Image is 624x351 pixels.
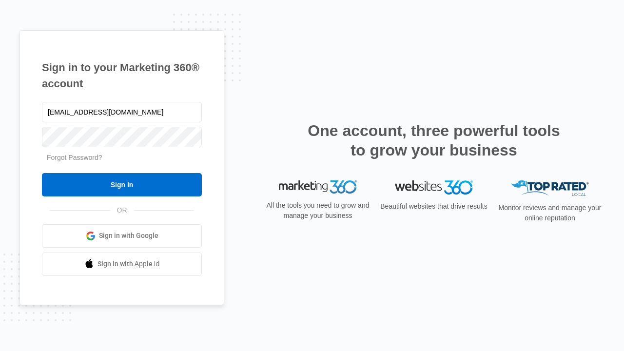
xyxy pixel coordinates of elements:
[42,253,202,276] a: Sign in with Apple Id
[495,203,604,223] p: Monitor reviews and manage your online reputation
[42,102,202,122] input: Email
[42,59,202,92] h1: Sign in to your Marketing 360® account
[305,121,563,160] h2: One account, three powerful tools to grow your business
[511,180,589,196] img: Top Rated Local
[110,205,134,215] span: OR
[47,154,102,161] a: Forgot Password?
[279,180,357,194] img: Marketing 360
[99,231,158,241] span: Sign in with Google
[263,200,372,221] p: All the tools you need to grow and manage your business
[42,224,202,248] a: Sign in with Google
[395,180,473,195] img: Websites 360
[97,259,160,269] span: Sign in with Apple Id
[379,201,488,212] p: Beautiful websites that drive results
[42,173,202,196] input: Sign In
